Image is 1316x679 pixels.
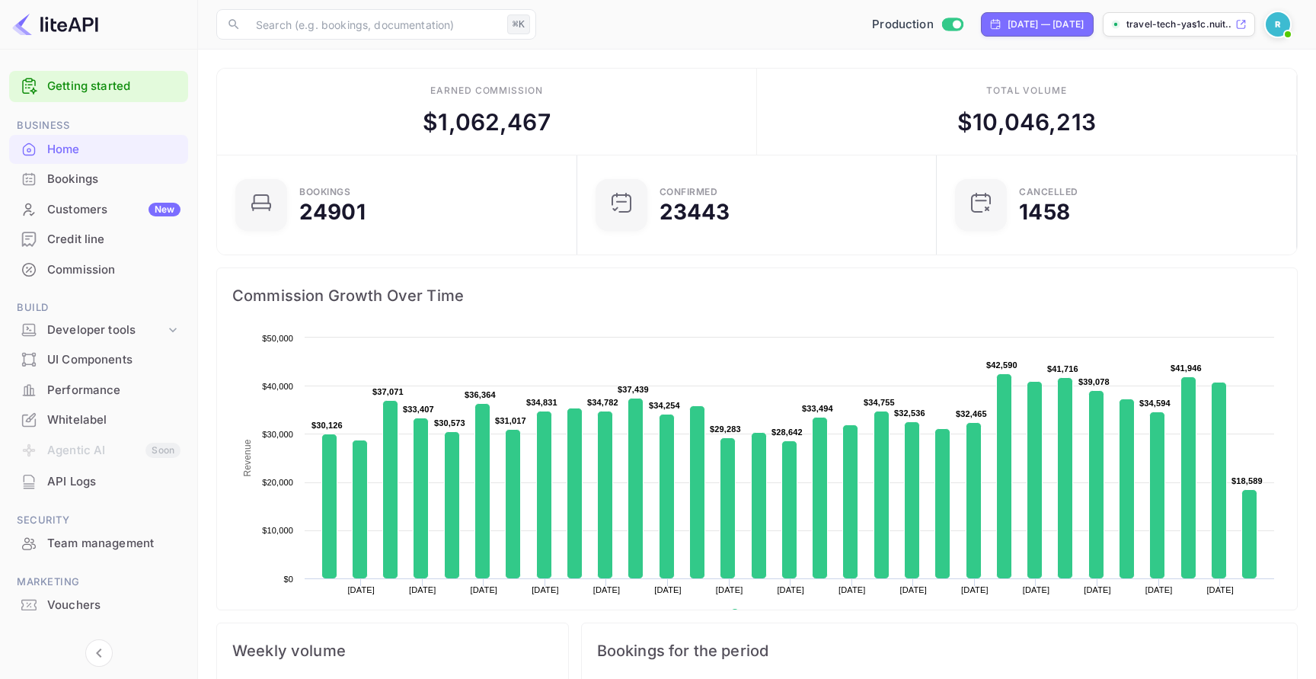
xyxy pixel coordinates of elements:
a: Home [9,135,188,163]
text: $34,831 [526,398,557,407]
a: Commission [9,255,188,283]
text: $33,407 [403,405,434,414]
text: [DATE] [409,585,436,594]
div: API Logs [47,473,180,491]
div: API Logs [9,467,188,497]
div: CANCELLED [1019,187,1078,197]
a: Vouchers [9,591,188,619]
p: travel-tech-yas1c.nuit... [1126,18,1232,31]
text: $32,536 [894,408,925,418]
div: Performance [47,382,180,399]
text: $32,465 [956,409,987,418]
text: $30,573 [434,418,465,428]
div: [DATE] — [DATE] [1008,18,1084,31]
a: Team management [9,529,188,557]
div: Switch to Sandbox mode [866,16,969,34]
text: $50,000 [262,334,293,343]
text: $41,716 [1047,364,1078,373]
a: Performance [9,376,188,404]
text: $39,078 [1078,377,1110,386]
div: Customers [47,201,180,219]
text: [DATE] [654,585,682,594]
div: Developer tools [47,322,165,339]
div: Home [9,135,188,165]
span: Commission Growth Over Time [232,283,1282,308]
text: $30,000 [262,430,293,439]
img: Revolut [1266,12,1290,37]
input: Search (e.g. bookings, documentation) [247,9,501,40]
div: Vouchers [9,591,188,620]
text: $36,364 [465,390,497,399]
div: Bookings [47,171,180,188]
div: Team management [47,535,180,552]
a: Getting started [47,78,180,95]
text: $40,000 [262,382,293,391]
text: Revenue [242,439,253,476]
span: Marketing [9,574,188,591]
div: $ 10,046,213 [957,105,1096,139]
div: New [149,203,180,216]
a: CustomersNew [9,195,188,223]
div: Team management [9,529,188,559]
text: [DATE] [471,585,498,594]
a: Bookings [9,165,188,193]
div: Earned commission [430,84,543,98]
a: Whitelabel [9,405,188,434]
div: Click to change the date range period [981,12,1094,37]
div: UI Components [9,345,188,375]
div: Commission [47,261,180,279]
div: ⌘K [507,14,530,34]
span: Business [9,117,188,134]
span: Bookings for the period [597,639,1282,663]
text: $33,494 [802,404,834,413]
text: [DATE] [777,585,804,594]
div: 24901 [299,201,366,223]
div: Credit line [9,225,188,255]
div: 23443 [660,201,730,223]
text: $41,946 [1171,364,1202,373]
text: [DATE] [1206,585,1234,594]
text: $37,439 [618,385,649,394]
text: [DATE] [1084,585,1111,594]
a: UI Components [9,345,188,373]
span: Weekly volume [232,639,553,663]
text: $10,000 [262,526,293,535]
a: Credit line [9,225,188,253]
text: $34,254 [649,401,681,410]
div: Credit line [47,231,180,248]
text: $34,755 [864,398,895,407]
span: Build [9,299,188,316]
span: Production [872,16,934,34]
div: Bookings [299,187,350,197]
text: $28,642 [771,428,803,437]
a: API Logs [9,467,188,495]
text: $18,589 [1231,476,1263,485]
text: [DATE] [593,585,621,594]
button: Collapse navigation [85,639,113,667]
div: $ 1,062,467 [423,105,551,139]
text: $42,590 [986,360,1017,370]
div: Getting started [9,71,188,102]
text: [DATE] [900,585,928,594]
div: Confirmed [660,187,718,197]
div: Whitelabel [9,405,188,435]
div: Commission [9,255,188,285]
text: [DATE] [532,585,559,594]
span: Security [9,512,188,529]
text: $34,594 [1139,399,1171,408]
text: [DATE] [961,585,989,594]
text: $20,000 [262,478,293,487]
div: Developer tools [9,317,188,344]
text: [DATE] [716,585,743,594]
div: Performance [9,376,188,405]
text: $29,283 [710,424,741,434]
text: [DATE] [838,585,866,594]
text: $31,017 [495,416,526,425]
text: [DATE] [347,585,375,594]
div: Vouchers [47,597,180,614]
text: [DATE] [1023,585,1050,594]
div: 1458 [1019,201,1070,223]
div: Home [47,141,180,159]
div: UI Components [47,351,180,369]
div: CustomersNew [9,195,188,225]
